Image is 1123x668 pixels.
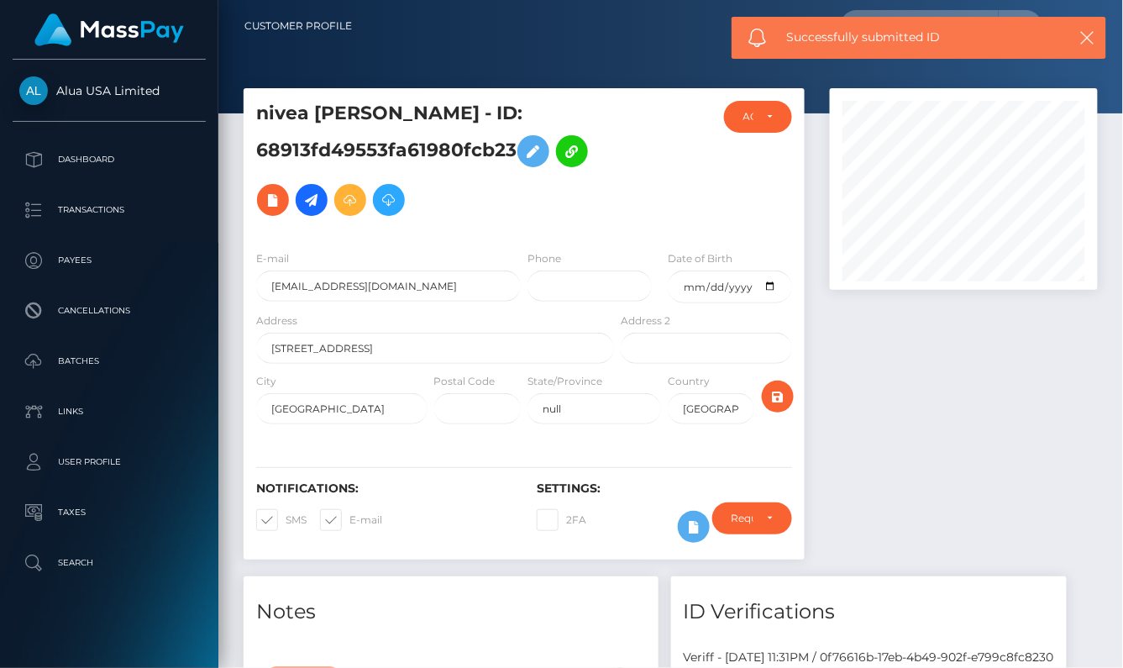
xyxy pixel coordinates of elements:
p: Payees [19,248,199,273]
p: Links [19,399,199,424]
span: Successfully submitted ID [786,29,1056,46]
p: Transactions [19,197,199,223]
p: User Profile [19,450,199,475]
p: Dashboard [19,147,199,172]
img: MassPay Logo [34,13,184,46]
p: Batches [19,349,199,374]
p: Search [19,550,199,576]
p: Taxes [19,500,199,525]
span: Alua USA Limited [13,83,206,98]
p: Cancellations [19,298,199,323]
img: Alua USA Limited [19,76,48,105]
